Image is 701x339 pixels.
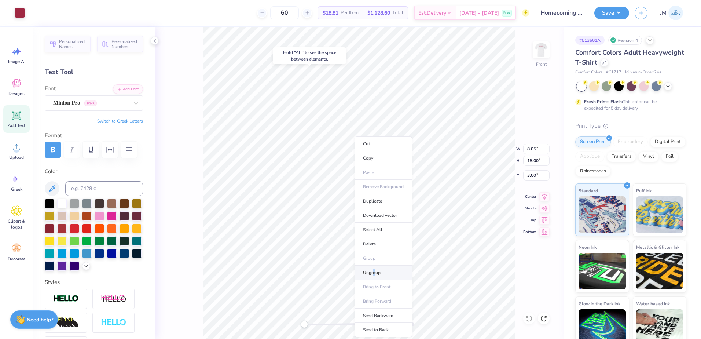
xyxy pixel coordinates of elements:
strong: Need help? [27,316,53,323]
span: Greek [11,186,22,192]
img: Negative Space [101,318,126,327]
span: # C1717 [606,69,621,76]
li: Delete [355,237,412,251]
button: Add Font [113,84,143,94]
div: Accessibility label [301,321,308,328]
div: Front [536,61,547,68]
div: Transfers [607,151,636,162]
span: Puff Ink [636,187,652,194]
span: Total [392,9,403,17]
label: Format [45,131,143,140]
input: e.g. 7428 c [65,181,143,196]
input: Untitled Design [535,6,589,20]
div: Hold “Alt” to see the space between elements. [273,47,346,64]
img: Front [534,43,548,57]
img: Metallic & Glitter Ink [636,253,683,289]
span: $1,128.60 [367,9,390,17]
div: Vinyl [638,151,659,162]
img: Neon Ink [579,253,626,289]
li: Select All [355,223,412,237]
button: Personalized Names [45,36,91,52]
img: Puff Ink [636,196,683,233]
li: Cut [355,136,412,151]
span: Designs [8,91,25,96]
label: Font [45,84,56,93]
span: Glow in the Dark Ink [579,300,620,307]
div: This color can be expedited for 5 day delivery. [584,98,674,112]
button: Switch to Greek Letters [97,118,143,124]
span: Clipart & logos [4,218,29,230]
span: Per Item [341,9,359,17]
li: Copy [355,151,412,165]
li: Ungroup [355,266,412,280]
span: Minimum Order: 24 + [625,69,662,76]
input: – – [270,6,299,19]
img: Stroke [53,295,79,303]
span: Water based Ink [636,300,670,307]
img: Joshua Malaki [668,6,683,20]
div: Screen Print [575,136,611,147]
span: Add Text [8,123,25,128]
label: Styles [45,278,60,287]
span: Middle [523,205,536,211]
li: Duplicate [355,194,412,208]
img: Shadow [101,294,126,303]
strong: Fresh Prints Flash: [584,99,623,105]
div: Rhinestones [575,166,611,177]
span: [DATE] - [DATE] [459,9,499,17]
button: Save [594,7,629,19]
div: Text Tool [45,67,143,77]
li: Download vector [355,208,412,223]
span: Free [503,10,510,15]
span: Bottom [523,229,536,235]
span: Decorate [8,256,25,262]
span: Upload [9,154,24,160]
span: Center [523,194,536,200]
img: Standard [579,196,626,233]
div: Digital Print [650,136,686,147]
span: Top [523,217,536,223]
span: Est. Delivery [418,9,446,17]
label: Color [45,167,143,176]
span: Comfort Colors Adult Heavyweight T-Shirt [575,48,684,67]
div: Print Type [575,122,686,130]
li: Send Backward [355,309,412,323]
span: Standard [579,187,598,194]
span: JM [660,9,667,17]
span: Personalized Names [59,39,86,49]
button: Personalized Numbers [97,36,143,52]
div: Applique [575,151,605,162]
span: Neon Ink [579,243,597,251]
span: Image AI [8,59,25,65]
div: # 513601A [575,36,605,45]
div: Revision 4 [608,36,642,45]
div: Embroidery [613,136,648,147]
div: Foil [661,151,678,162]
span: Comfort Colors [575,69,602,76]
span: Personalized Numbers [111,39,139,49]
img: 3D Illusion [53,317,79,329]
span: Metallic & Glitter Ink [636,243,679,251]
a: JM [657,6,686,20]
li: Send to Back [355,323,412,337]
span: $18.81 [323,9,338,17]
